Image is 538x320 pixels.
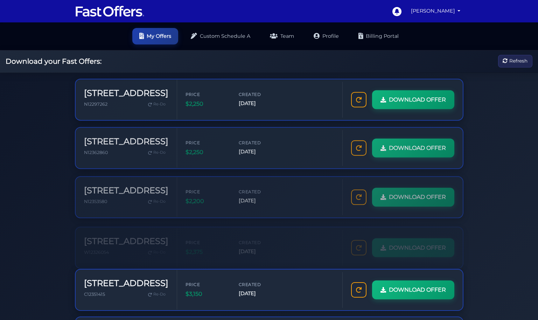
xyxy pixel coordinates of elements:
span: Price [186,234,228,240]
span: $2,200 [186,194,228,203]
a: Profile [307,28,346,44]
h3: [STREET_ADDRESS] [84,231,168,241]
span: Price [186,138,228,145]
span: Re-Do [153,101,166,107]
h3: [STREET_ADDRESS] [84,135,168,146]
span: DOWNLOAD OFFER [389,95,446,104]
span: Re-Do [153,148,166,155]
span: Created [239,234,281,240]
a: My Offers [132,28,178,44]
span: [DATE] [239,194,281,202]
span: W12326054 [84,244,109,249]
span: $2,250 [186,99,228,108]
span: Re-Do [153,196,166,202]
span: [DATE] [239,290,281,298]
a: DOWNLOAD OFFER [372,233,454,252]
span: DOWNLOAD OFFER [389,190,446,199]
span: Refresh [509,57,527,65]
span: [DATE] [239,147,281,155]
h2: Download your Fast Offers: [6,57,102,65]
a: Re-Do [145,99,168,109]
a: DOWNLOAD OFFER [372,280,454,299]
a: Custom Schedule A [184,28,257,44]
a: [PERSON_NAME] [408,4,463,18]
span: N12362860 [84,149,108,154]
span: C12351415 [84,292,105,297]
span: DOWNLOAD OFFER [389,238,446,247]
a: Team [263,28,301,44]
span: DOWNLOAD OFFER [389,285,446,294]
span: $2,250 [186,147,228,156]
span: Re-Do [153,291,166,298]
span: Created [239,281,281,288]
button: Refresh [498,55,532,68]
a: Re-Do [145,242,168,251]
a: Re-Do [145,195,168,204]
a: Re-Do [145,290,168,299]
h3: [STREET_ADDRESS] [84,278,168,288]
a: Re-Do [145,147,168,156]
a: Billing Portal [351,28,406,44]
span: DOWNLOAD OFFER [389,142,446,152]
span: [DATE] [239,242,281,250]
span: N12353580 [84,196,107,202]
a: DOWNLOAD OFFER [372,185,454,204]
h3: [STREET_ADDRESS] [84,88,168,98]
span: Created [239,138,281,145]
span: Price [186,91,228,97]
span: N12297262 [84,101,107,106]
a: DOWNLOAD OFFER [372,90,454,109]
a: DOWNLOAD OFFER [372,138,454,156]
span: Price [186,281,228,288]
span: Price [186,186,228,193]
span: Created [239,91,281,97]
span: $2,375 [186,242,228,251]
span: Created [239,186,281,193]
span: Re-Do [153,244,166,250]
span: $3,150 [186,290,228,299]
span: [DATE] [239,99,281,107]
h3: [STREET_ADDRESS] [84,183,168,193]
